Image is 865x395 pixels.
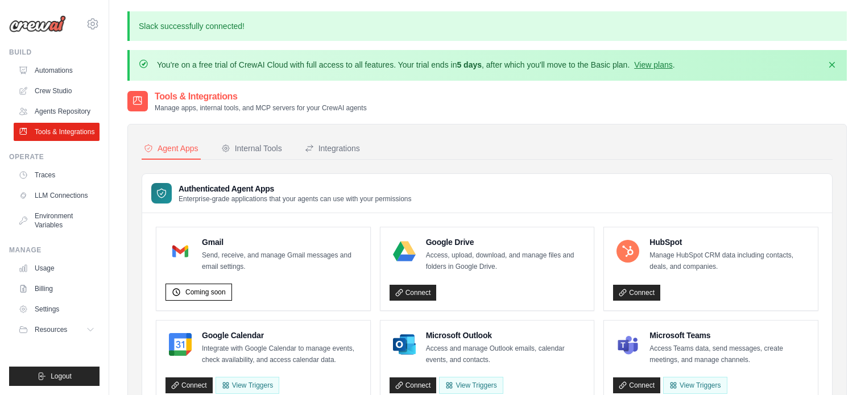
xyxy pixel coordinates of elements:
[144,143,198,154] div: Agent Apps
[14,259,100,277] a: Usage
[14,321,100,339] button: Resources
[14,207,100,234] a: Environment Variables
[14,123,100,141] a: Tools & Integrations
[9,48,100,57] div: Build
[155,103,367,113] p: Manage apps, internal tools, and MCP servers for your CrewAI agents
[613,377,660,393] a: Connect
[185,288,226,297] span: Coming soon
[51,372,72,381] span: Logout
[303,138,362,160] button: Integrations
[202,250,361,272] p: Send, receive, and manage Gmail messages and email settings.
[202,343,361,365] p: Integrate with Google Calendar to manage events, check availability, and access calendar data.
[165,377,213,393] a: Connect
[393,240,416,263] img: Google Drive Logo
[142,138,201,160] button: Agent Apps
[155,90,367,103] h2: Tools & Integrations
[393,333,416,356] img: Microsoft Outlook Logo
[439,377,503,394] : View Triggers
[157,59,675,70] p: You're on a free trial of CrewAI Cloud with full access to all features. Your trial ends in , aft...
[649,330,809,341] h4: Microsoft Teams
[305,143,360,154] div: Integrations
[219,138,284,160] button: Internal Tools
[426,236,585,248] h4: Google Drive
[202,236,361,248] h4: Gmail
[649,250,809,272] p: Manage HubSpot CRM data including contacts, deals, and companies.
[9,367,100,386] button: Logout
[616,333,639,356] img: Microsoft Teams Logo
[457,60,482,69] strong: 5 days
[14,166,100,184] a: Traces
[169,333,192,356] img: Google Calendar Logo
[390,377,437,393] a: Connect
[613,285,660,301] a: Connect
[9,246,100,255] div: Manage
[179,194,412,203] p: Enterprise-grade applications that your agents can use with your permissions
[216,377,279,394] button: View Triggers
[634,60,672,69] a: View plans
[14,102,100,120] a: Agents Repository
[9,15,66,32] img: Logo
[35,325,67,334] span: Resources
[426,250,585,272] p: Access, upload, download, and manage files and folders in Google Drive.
[14,186,100,205] a: LLM Connections
[169,240,192,263] img: Gmail Logo
[426,330,585,341] h4: Microsoft Outlook
[663,377,727,394] : View Triggers
[202,330,361,341] h4: Google Calendar
[390,285,437,301] a: Connect
[14,82,100,100] a: Crew Studio
[179,183,412,194] h3: Authenticated Agent Apps
[649,236,809,248] h4: HubSpot
[649,343,809,365] p: Access Teams data, send messages, create meetings, and manage channels.
[14,280,100,298] a: Billing
[221,143,282,154] div: Internal Tools
[426,343,585,365] p: Access and manage Outlook emails, calendar events, and contacts.
[127,11,847,41] p: Slack successfully connected!
[14,61,100,80] a: Automations
[14,300,100,318] a: Settings
[616,240,639,263] img: HubSpot Logo
[9,152,100,161] div: Operate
